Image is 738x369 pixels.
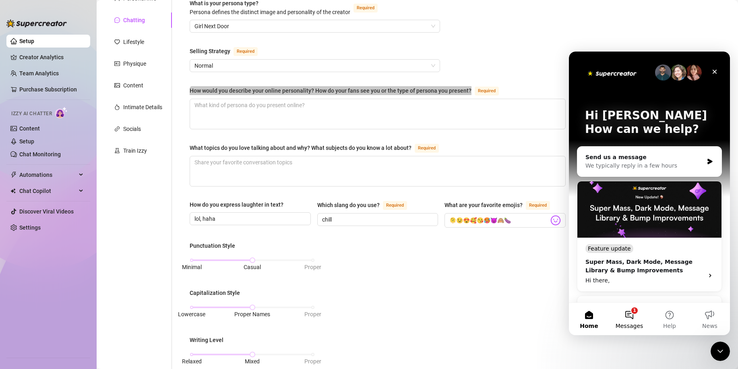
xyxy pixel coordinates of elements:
label: How do you express laughter in text? [190,200,289,209]
span: Proper [304,264,321,270]
div: What topics do you love talking about and why? What subjects do you know a lot about? [190,143,411,152]
span: Normal [194,60,435,72]
img: logo-BBDzfeDw.svg [6,19,67,27]
textarea: What topics do you love talking about and why? What subjects do you know a lot about? [190,156,565,186]
label: What are your favorite emojis? [444,200,559,210]
a: Purchase Subscription [19,83,84,96]
a: Settings [19,224,41,231]
a: Setup [19,138,34,145]
div: Content [123,81,143,90]
span: Required [475,87,499,95]
span: Required [234,47,258,56]
div: What are your favorite emojis? [444,201,523,209]
span: message [114,17,120,23]
label: What topics do you love talking about and why? What subjects do you know a lot about? [190,143,448,153]
a: Content [19,125,40,132]
div: Writing Level [190,336,223,344]
label: Punctuation Style [190,241,241,250]
span: Minimal [182,264,202,270]
span: Girl Next Door [194,20,435,32]
div: How do you express laughter in text? [190,200,283,209]
span: Izzy AI Chatter [11,110,52,118]
div: Train Izzy [123,146,147,155]
div: How would you describe your online personality? How do your fans see you or the type of persona y... [190,86,471,95]
span: heart [114,39,120,45]
a: Team Analytics [19,70,59,77]
span: Automations [19,168,76,181]
img: svg%3e [550,215,561,226]
span: Required [383,201,407,210]
span: Proper [304,358,321,365]
span: Relaxed [182,358,202,365]
label: Writing Level [190,336,229,344]
label: Capitalization Style [190,288,246,297]
span: link [114,126,120,132]
label: Which slang do you use? [317,200,416,210]
div: Capitalization Style [190,288,240,297]
textarea: How would you describe your online personality? How do your fans see you or the type of persona y... [190,99,565,129]
span: Proper [304,311,321,317]
span: Casual [244,264,261,270]
span: fire [114,104,120,110]
span: Lowercase [178,311,205,317]
span: Persona defines the distinct image and personality of the creator [190,9,350,15]
iframe: Intercom live chat [569,52,730,335]
div: Which slang do you use? [317,201,380,209]
span: Required [353,4,378,12]
div: Selling Strategy [190,47,230,56]
input: What are your favorite emojis? [449,215,549,226]
div: Intimate Details [123,103,162,112]
span: picture [114,83,120,88]
a: Chat Monitoring [19,151,61,158]
label: How would you describe your online personality? How do your fans see you or the type of persona y... [190,86,508,95]
a: Setup [19,38,34,44]
div: Chatting [123,16,145,25]
a: Creator Analytics [19,51,84,64]
span: Proper Names [234,311,270,317]
input: How do you express laughter in text? [194,214,304,223]
div: Socials [123,124,141,133]
span: Chat Copilot [19,184,76,197]
div: Physique [123,59,146,68]
input: Which slang do you use? [322,215,432,224]
div: Lifestyle [123,37,144,46]
span: Required [526,201,550,210]
a: Discover Viral Videos [19,208,74,215]
div: Punctuation Style [190,241,235,250]
label: Selling Strategy [190,46,267,56]
span: thunderbolt [10,172,17,178]
iframe: Intercom live chat [711,342,730,361]
span: Required [415,144,439,153]
span: Mixed [245,358,260,365]
span: experiment [114,148,120,153]
img: AI Chatter [55,107,68,118]
img: Chat Copilot [10,188,16,194]
span: idcard [114,61,120,66]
